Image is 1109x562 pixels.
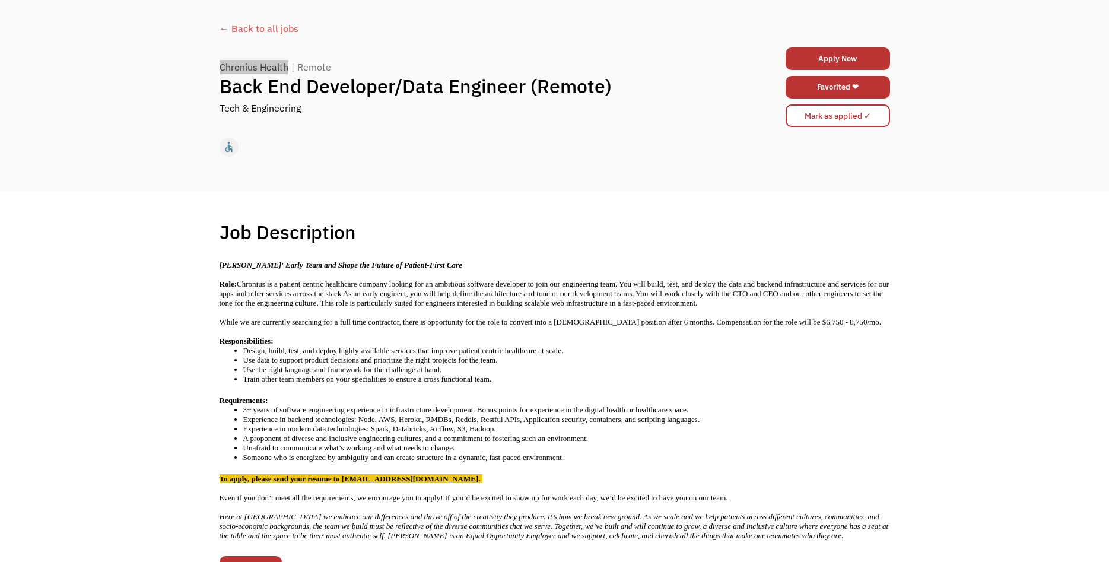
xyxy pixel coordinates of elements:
input: Mark as applied ✓ [786,104,890,127]
h1: Job Description [220,220,356,244]
li: Experience in modern data technologies: Spark, Databricks, Airflow, S3, Hadoop. [243,424,890,434]
div: | [291,60,294,74]
em: [PERSON_NAME]' Early Team and Shape the Future of Patient-First Care [220,261,465,269]
a: Favorited ❤ [786,76,890,99]
p: Chronius is a patient centric healthcare company looking for an ambitious software developer to j... [220,280,890,308]
li: Use the right language and framework for the challenge at hand. [243,365,890,374]
p: Even if you don’t meet all the requirements, we encourage you to apply! If you’d be excited to sh... [220,484,890,503]
a: Apply Now [786,47,890,70]
div: Remote [297,60,331,74]
li: Design, build, test, and deploy highly-available services that improve patient centric healthcare... [243,346,890,355]
form: Mark as applied form [786,101,890,130]
div: accessible [223,138,235,156]
li: Train other team members on your specialities to ensure a cross functional team. [243,374,890,384]
div: Chronius Health [220,60,288,74]
a: ← Back to all jobs [220,21,890,36]
strong: To apply, please send your resume to [EMAIL_ADDRESS][DOMAIN_NAME]. [220,474,482,483]
li: Use data to support product decisions and prioritize the right projects for the team. [243,355,890,365]
strong: Responsibilities: [220,336,275,345]
a: Chronius Health|Remote [220,60,334,74]
strong: Requirements: [220,396,268,405]
em: Here at [GEOGRAPHIC_DATA] we embrace our differences and thrive off of the creativity they produc... [220,512,889,540]
div: Tech & Engineering [220,101,301,115]
li: 3+ years of software engineering experience in infrastructure development. Bonus points for exper... [243,405,890,415]
li: Experience in backend technologies: Node, AWS, Heroku, RMDBs, Reddis, Restful APIs, Application s... [243,415,890,424]
li: A proponent of diverse and inclusive engineering cultures, and a commitment to fostering such an ... [243,434,890,443]
p: While we are currently searching for a full time contractor, there is opportunity for the role to... [220,317,890,327]
strong: Role: [220,280,237,288]
li: Unafraid to communicate what’s working and what needs to change. [243,443,890,453]
h1: Back End Developer/Data Engineer (Remote) [220,74,723,98]
li: Someone who is energized by ambiguity and can create structure in a dynamic, fast-paced environment. [243,453,890,462]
